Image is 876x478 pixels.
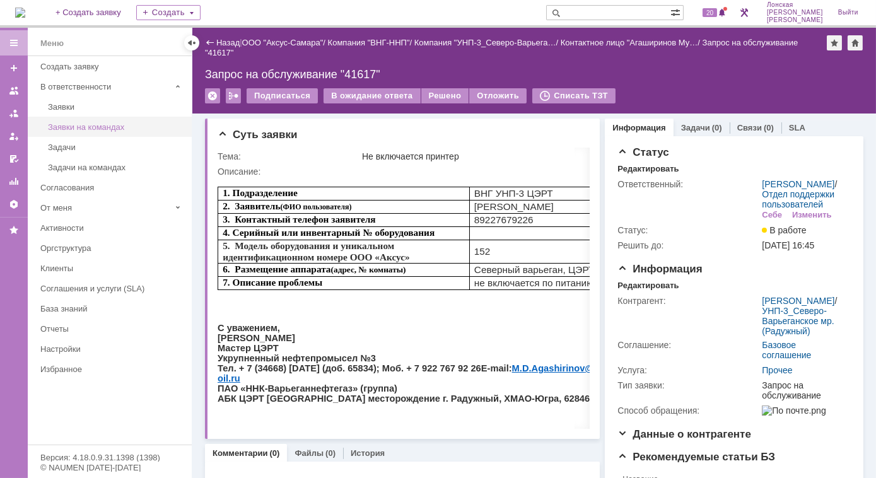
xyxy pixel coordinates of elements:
span: mail [272,187,291,197]
a: Базовое соглашение [762,340,811,360]
div: Отчеты [40,324,184,334]
div: Услуга: [617,365,759,375]
div: Версия: 4.18.0.9.31.1398 (1398) [40,453,179,462]
div: Тип заявки: [617,380,759,390]
a: Комментарии [213,448,268,458]
span: [PERSON_NAME] [257,25,336,35]
a: Заявки [43,97,189,117]
div: Оргструктура [40,243,184,253]
div: Сделать домашней страницей [848,35,863,50]
a: Заявки в моей ответственности [4,103,24,124]
div: Статус: [617,225,759,235]
span: не включается по питанию [257,101,377,112]
span: В работе [762,225,806,235]
span: [PERSON_NAME] [767,9,823,16]
span: Информация [617,263,702,275]
span: - [390,187,393,197]
div: / [561,38,703,47]
span: 89227679226 [257,38,316,49]
span: Расширенный поиск [670,6,683,18]
a: Заявки на командах [43,117,189,137]
div: В ответственности [40,82,170,91]
div: / [762,296,846,336]
div: Тема: [218,151,359,161]
span: Статус [617,146,669,158]
div: Создать заявку [40,62,184,71]
div: Заявки [48,102,184,112]
a: Перейти в интерфейс администратора [737,5,752,20]
div: Запрос на обслуживание [762,380,846,400]
a: Создать заявку [35,57,189,76]
span: E [264,187,270,197]
div: Согласования [40,183,184,192]
a: УНП-3_Северо-Варьеганское мр. (Радужный) [762,306,834,336]
a: Задачи на командах [43,158,189,177]
a: Оргструктура [35,238,189,258]
a: Компания "УНП-3_Северо-Варьега… [414,38,556,47]
a: Мои заявки [4,126,24,146]
a: Клиенты [35,259,189,278]
a: Настройки [35,339,189,359]
a: SLA [789,123,805,132]
div: Добавить в избранное [827,35,842,50]
div: Избранное [40,364,170,374]
a: Связи [737,123,762,132]
span: [PERSON_NAME] [767,16,823,24]
a: История [351,448,385,458]
div: Скрыть меню [184,35,199,50]
a: Информация [612,123,665,132]
span: 4. Серийный или инвентарный № оборудования [5,50,217,61]
span: Суть заявки [218,129,297,141]
span: 7. Описание проблемы [5,100,105,111]
a: Отчеты [4,172,24,192]
span: Данные о контрагенте [617,428,751,440]
div: (0) [325,448,336,458]
a: Создать заявку [4,58,24,78]
span: . [11,197,13,207]
div: Настройки [40,344,184,354]
a: Контактное лицо "Агаширинов Му… [561,38,698,47]
div: Редактировать [617,281,679,291]
div: / [328,38,414,47]
span: 2. Заявитель [5,24,62,35]
a: Активности [35,218,189,238]
span: @ [367,187,376,197]
span: 3. Контактный телефон заявителя [5,37,158,48]
a: Назад [216,38,240,47]
div: База знаний [40,304,184,313]
div: / [414,38,561,47]
div: Задачи [48,143,184,152]
span: . [312,187,314,197]
a: Соглашения и услуги (SLA) [35,279,189,298]
div: Редактировать [617,164,679,174]
div: Активности [40,223,184,233]
span: : [291,187,295,197]
a: [PERSON_NAME] [762,179,834,189]
div: Меню [40,36,64,51]
div: / [762,179,846,209]
span: . [302,187,305,197]
div: Задачи на командах [48,163,184,172]
div: © NAUMEN [DATE]-[DATE] [40,463,179,472]
div: Работа с массовостью [226,88,241,103]
a: ООО "Аксус-Самара" [242,38,324,47]
div: | [240,37,242,47]
a: Согласования [35,178,189,197]
a: Перейти на домашнюю страницу [15,8,25,18]
div: Клиенты [40,264,184,273]
div: Запрос на обслуживание "41617" [205,68,863,81]
a: Компания "ВНГ-ННП" [328,38,410,47]
a: Задачи [681,123,710,132]
a: Файлы [295,448,324,458]
span: 5. Модель оборудования и уникальном идентификационном номере ООО «Аксус» [5,64,192,86]
div: От меня [40,203,170,213]
span: - [270,187,273,197]
span: 6. Размещение аппарата [5,87,113,98]
div: Способ обращения: [617,405,759,416]
span: Северный варьеган, ЦЭРТ [257,88,377,98]
a: Отдел поддержки пользователей [762,189,834,209]
div: Создать [136,5,201,20]
a: Задачи [43,137,189,157]
span: 1. Подразделение [5,11,80,21]
span: (адрес, № комнаты) [114,88,189,98]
